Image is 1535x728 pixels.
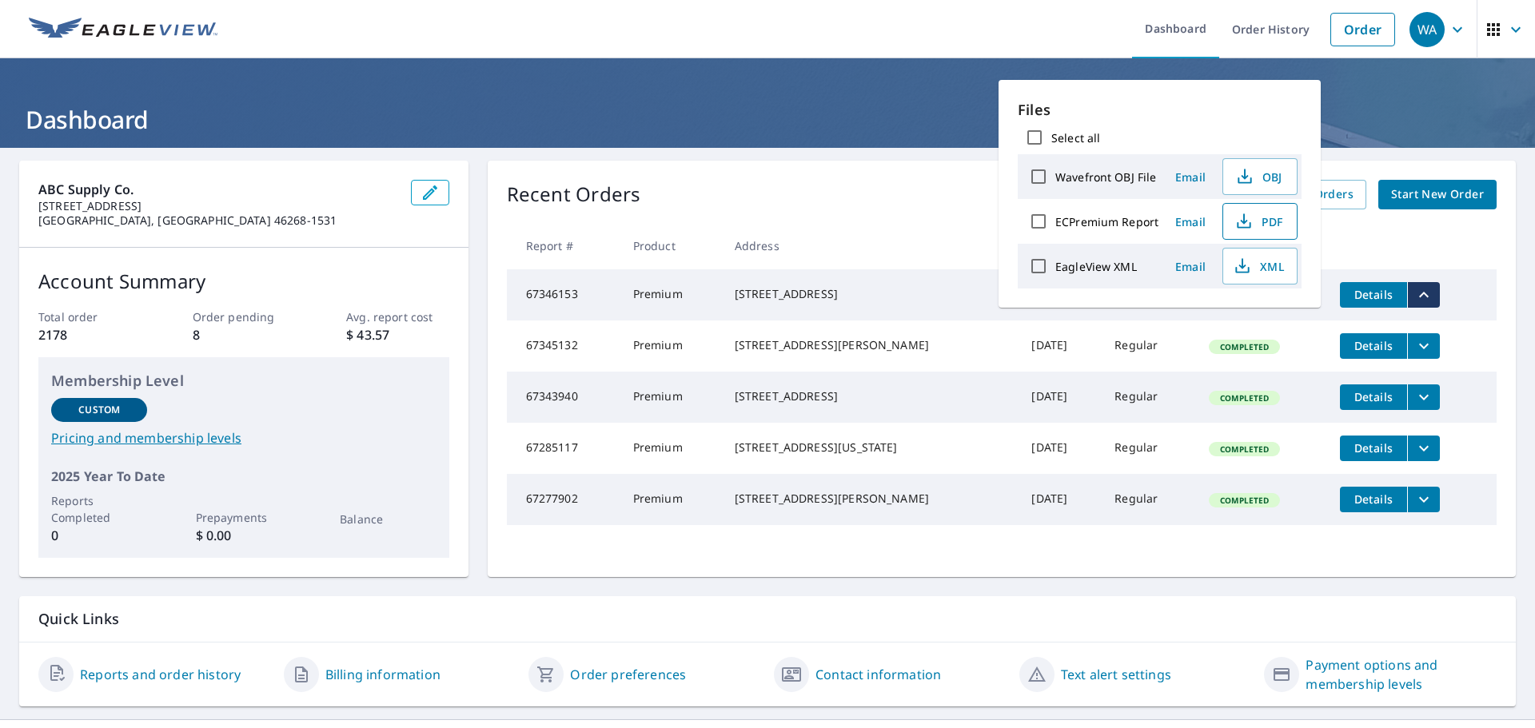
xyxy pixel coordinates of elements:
[38,267,449,296] p: Account Summary
[735,491,1007,507] div: [STREET_ADDRESS][PERSON_NAME]
[1210,495,1278,506] span: Completed
[340,511,436,527] p: Balance
[38,180,398,199] p: ABC Supply Co.
[1019,372,1102,423] td: [DATE]
[1222,248,1298,284] button: XML
[620,474,722,525] td: Premium
[1102,372,1196,423] td: Regular
[196,526,292,545] p: $ 0.00
[1340,436,1407,461] button: detailsBtn-67285117
[325,665,441,684] a: Billing information
[1019,474,1102,525] td: [DATE]
[815,665,941,684] a: Contact information
[735,440,1007,455] div: [STREET_ADDRESS][US_STATE]
[1233,257,1284,276] span: XML
[38,213,398,228] p: [GEOGRAPHIC_DATA], [GEOGRAPHIC_DATA] 46268-1531
[346,325,449,344] p: $ 43.57
[1306,655,1497,694] a: Payment options and membership levels
[1019,423,1102,474] td: [DATE]
[1407,487,1440,512] button: filesDropdownBtn-67277902
[1165,209,1216,234] button: Email
[507,474,620,525] td: 67277902
[1350,491,1397,507] span: Details
[1378,180,1497,209] a: Start New Order
[38,609,1497,629] p: Quick Links
[620,320,722,372] td: Premium
[1407,282,1440,308] button: filesDropdownBtn-67346153
[1340,487,1407,512] button: detailsBtn-67277902
[620,372,722,423] td: Premium
[1210,341,1278,352] span: Completed
[1350,338,1397,353] span: Details
[1222,158,1298,195] button: OBJ
[51,492,147,526] p: Reports Completed
[51,526,147,545] p: 0
[735,388,1007,404] div: [STREET_ADDRESS]
[722,222,1019,269] th: Address
[1102,474,1196,525] td: Regular
[1210,444,1278,455] span: Completed
[1165,254,1216,279] button: Email
[507,222,620,269] th: Report #
[735,286,1007,302] div: [STREET_ADDRESS]
[570,665,686,684] a: Order preferences
[1350,287,1397,302] span: Details
[193,325,295,344] p: 8
[1340,282,1407,308] button: detailsBtn-67346153
[193,308,295,325] p: Order pending
[507,423,620,474] td: 67285117
[1233,167,1284,186] span: OBJ
[38,308,141,325] p: Total order
[196,509,292,526] p: Prepayments
[1055,169,1156,185] label: Wavefront OBJ File
[1233,212,1284,231] span: PDF
[1340,384,1407,410] button: detailsBtn-67343940
[346,308,449,325] p: Avg. report cost
[1165,165,1216,189] button: Email
[1407,436,1440,461] button: filesDropdownBtn-67285117
[1350,440,1397,455] span: Details
[735,337,1007,353] div: [STREET_ADDRESS][PERSON_NAME]
[1171,259,1210,274] span: Email
[1350,389,1397,404] span: Details
[507,269,620,320] td: 67346153
[507,320,620,372] td: 67345132
[620,423,722,474] td: Premium
[507,372,620,423] td: 67343940
[1055,214,1158,229] label: ECPremium Report
[1407,384,1440,410] button: filesDropdownBtn-67343940
[1102,423,1196,474] td: Regular
[1171,169,1210,185] span: Email
[38,199,398,213] p: [STREET_ADDRESS]
[1061,665,1171,684] a: Text alert settings
[1222,203,1298,240] button: PDF
[38,325,141,344] p: 2178
[80,665,241,684] a: Reports and order history
[507,180,641,209] p: Recent Orders
[1019,320,1102,372] td: [DATE]
[1055,259,1137,274] label: EagleView XML
[19,103,1516,136] h1: Dashboard
[1409,12,1445,47] div: WA
[1102,320,1196,372] td: Regular
[620,269,722,320] td: Premium
[51,428,437,448] a: Pricing and membership levels
[1171,214,1210,229] span: Email
[1407,333,1440,359] button: filesDropdownBtn-67345132
[29,18,217,42] img: EV Logo
[51,370,437,392] p: Membership Level
[1210,392,1278,404] span: Completed
[1340,333,1407,359] button: detailsBtn-67345132
[78,403,120,417] p: Custom
[51,467,437,486] p: 2025 Year To Date
[1330,13,1395,46] a: Order
[620,222,722,269] th: Product
[1018,99,1302,121] p: Files
[1391,185,1484,205] span: Start New Order
[1051,130,1100,145] label: Select all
